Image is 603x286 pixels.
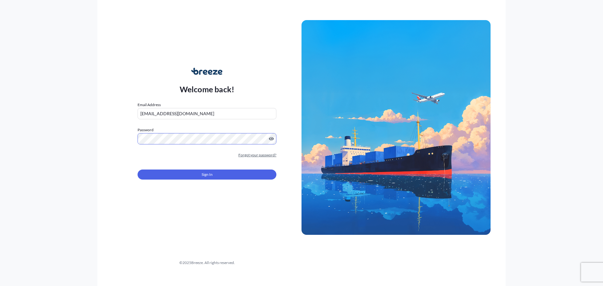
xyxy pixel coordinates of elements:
span: Sign In [202,171,213,178]
div: © 2025 Breeze. All rights reserved. [112,260,301,266]
label: Email Address [138,102,161,108]
button: Sign In [138,170,276,180]
p: Welcome back! [180,84,235,94]
img: Ship illustration [301,20,491,235]
a: Forgot your password? [238,152,276,158]
input: example@gmail.com [138,108,276,119]
button: Show password [269,136,274,141]
label: Password [138,127,276,133]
